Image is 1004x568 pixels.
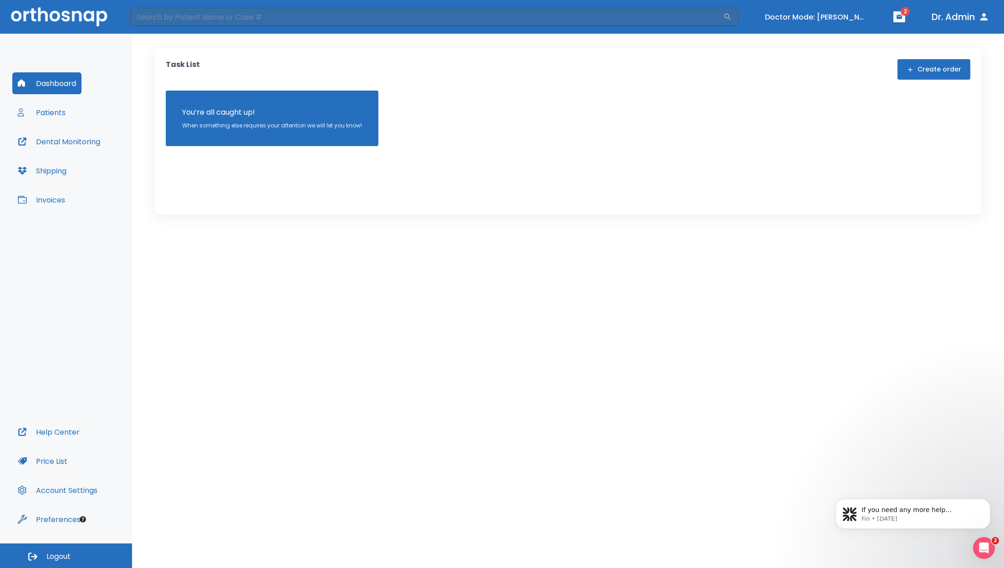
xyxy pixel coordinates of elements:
[145,474,168,492] span: neutral face reaction
[11,7,107,26] img: Orthosnap
[40,26,150,88] span: If you need any more help understanding the IPR indicator or anything else related to your treatm...
[150,474,163,492] span: 😐
[12,189,71,211] button: Invoices
[126,474,139,492] span: 😞
[12,421,85,443] button: Help Center
[6,4,23,21] button: go back
[173,474,187,492] span: 😃
[121,474,145,492] span: disappointed reaction
[901,7,910,16] span: 2
[79,515,87,523] div: Tooltip anchor
[973,537,995,559] iframe: Intercom live chat
[166,59,200,80] p: Task List
[120,503,193,511] a: Open in help center
[12,160,72,182] button: Shipping
[12,479,103,501] button: Account Settings
[822,480,1004,543] iframe: Intercom notifications message
[12,450,73,472] button: Price List
[182,107,362,118] p: You’re all caught up!
[40,35,157,43] p: Message from Fin, sent 1w ago
[182,122,362,130] p: When something else requires your attention we will let you know!
[928,9,993,25] button: Dr. Admin
[274,4,291,21] button: Collapse window
[291,4,307,20] div: Close
[168,474,192,492] span: smiley reaction
[11,465,302,475] div: Did this answer your question?
[992,537,999,544] span: 2
[761,10,871,25] button: Doctor Mode: [PERSON_NAME]
[46,552,71,562] span: Logout
[12,72,82,94] button: Dashboard
[130,8,723,26] input: Search by Patient Name or Case #
[12,101,71,123] button: Patients
[897,59,970,80] button: Create order
[12,508,86,530] button: Preferences
[12,131,106,152] button: Dental Monitoring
